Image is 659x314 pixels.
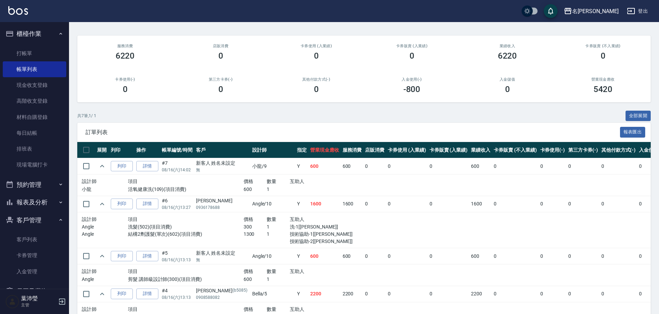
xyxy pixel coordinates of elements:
[563,44,642,48] h2: 卡券販賣 (不入業績)
[295,142,308,158] th: 指定
[111,161,133,172] button: 列印
[277,44,356,48] h2: 卡券使用 (入業績)
[3,282,66,300] button: 員工及薪資
[128,306,138,312] span: 項目
[6,295,19,308] img: Person
[341,142,364,158] th: 服務消費
[308,286,341,302] td: 2200
[267,179,277,184] span: 數量
[403,84,421,94] h3: -800
[372,44,451,48] h2: 卡券販賣 (入業績)
[469,158,492,174] td: 600
[244,223,267,231] p: 300
[469,142,492,158] th: 業績收入
[600,248,638,264] td: 0
[160,196,194,212] td: #6
[567,158,600,174] td: 0
[295,286,308,302] td: Y
[111,288,133,299] button: 列印
[82,179,97,184] span: 設計師
[567,142,600,158] th: 第三方卡券(-)
[82,269,97,274] span: 設計師
[308,142,341,158] th: 營業現金應收
[196,204,249,211] p: 0936178688
[160,286,194,302] td: #4
[372,77,451,82] h2: 入金使用(-)
[244,186,267,193] p: 600
[123,84,128,94] h3: 0
[620,129,646,135] a: 報表匯出
[290,216,305,222] span: 互助人
[341,196,364,212] td: 1600
[3,125,66,141] a: 每日結帳
[244,269,254,274] span: 價格
[86,77,165,82] h2: 卡券使用(-)
[468,77,547,82] h2: 入金儲值
[196,257,249,263] p: 無
[97,199,107,209] button: expand row
[267,231,290,238] p: 1
[267,269,277,274] span: 數量
[97,251,107,261] button: expand row
[295,248,308,264] td: Y
[116,51,135,61] h3: 6220
[572,7,619,16] div: 名[PERSON_NAME]
[244,276,267,283] p: 600
[428,142,470,158] th: 卡券販賣 (入業績)
[363,158,386,174] td: 0
[3,211,66,229] button: 客戶管理
[250,286,295,302] td: Bella /5
[295,158,308,174] td: Y
[160,158,194,174] td: #7
[136,199,158,209] a: 詳情
[600,142,638,158] th: 其他付款方式(-)
[21,295,56,302] h5: 葉沛瑩
[314,51,319,61] h3: 0
[539,286,567,302] td: 0
[600,286,638,302] td: 0
[277,77,356,82] h2: 其他付款方式(-)
[82,276,128,283] p: Angle
[3,176,66,194] button: 預約管理
[250,158,295,174] td: 小龍 /9
[567,286,600,302] td: 0
[290,306,305,312] span: 互助人
[539,142,567,158] th: 卡券使用(-)
[267,216,277,222] span: 數量
[86,44,165,48] h3: 服務消費
[290,238,359,245] p: 技術協助-2[[PERSON_NAME]]
[308,158,341,174] td: 600
[492,158,538,174] td: 0
[8,6,28,15] img: Logo
[544,4,558,18] button: save
[601,51,606,61] h3: 0
[428,158,470,174] td: 0
[196,167,249,173] p: 無
[196,287,249,294] div: [PERSON_NAME]
[82,306,97,312] span: 設計師
[135,142,160,158] th: 操作
[218,84,223,94] h3: 0
[341,286,364,302] td: 2200
[567,248,600,264] td: 0
[3,109,66,125] a: 材料自購登錄
[250,196,295,212] td: Angle /10
[624,5,651,18] button: 登出
[196,294,249,301] p: 0908588082
[111,251,133,262] button: 列印
[561,4,621,18] button: 名[PERSON_NAME]
[244,306,254,312] span: 價格
[593,84,613,94] h3: 5420
[3,61,66,77] a: 帳單列表
[82,231,128,238] p: Angle
[308,196,341,212] td: 1600
[250,248,295,264] td: Angle /10
[386,286,428,302] td: 0
[3,157,66,173] a: 現場電腦打卡
[469,286,492,302] td: 2200
[128,186,244,193] p: 活氧健康洗(109)(項目消費)
[386,196,428,212] td: 0
[3,232,66,247] a: 客戶列表
[410,51,414,61] h3: 0
[136,288,158,299] a: 詳情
